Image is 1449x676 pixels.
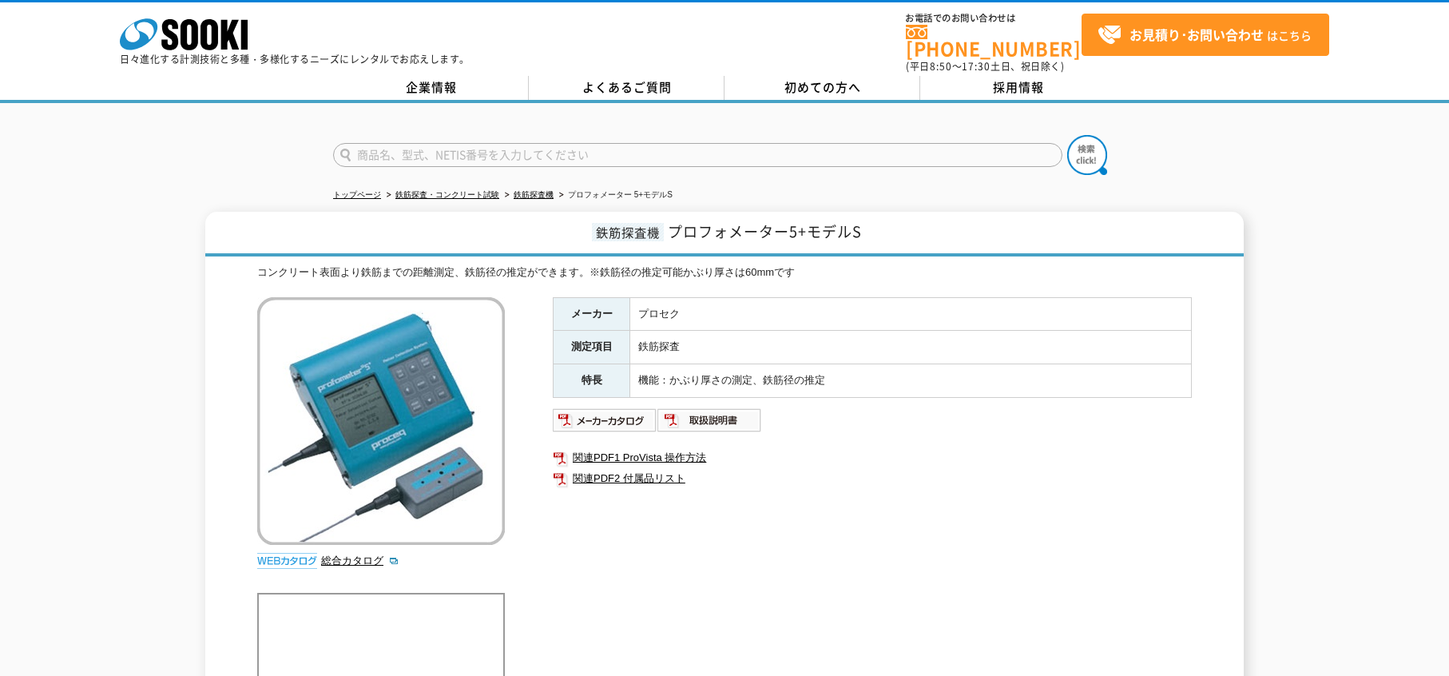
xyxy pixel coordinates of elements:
a: 採用情報 [920,76,1116,100]
a: 鉄筋探査・コンクリート試験 [395,190,499,199]
a: 関連PDF2 付属品リスト [553,468,1192,489]
a: 総合カタログ [321,555,399,567]
input: 商品名、型式、NETIS番号を入力してください [333,143,1062,167]
a: 企業情報 [333,76,529,100]
a: 関連PDF1 ProVista 操作方法 [553,447,1192,468]
th: 特長 [554,364,630,398]
img: btn_search.png [1067,135,1107,175]
td: 鉄筋探査 [630,331,1192,364]
span: 初めての方へ [784,78,861,96]
li: プロフォメーター 5+モデルS [556,187,673,204]
span: (平日 ～ 土日、祝日除く) [906,59,1064,74]
a: 取扱説明書 [657,418,762,430]
img: メーカーカタログ [553,408,657,433]
span: 17:30 [962,59,990,74]
td: 機能：かぶり厚さの測定、鉄筋径の推定 [630,364,1192,398]
img: プロフォメーター 5+モデルS [257,297,505,545]
a: お見積り･お問い合わせはこちら [1082,14,1329,56]
img: webカタログ [257,553,317,569]
th: 測定項目 [554,331,630,364]
span: お電話でのお問い合わせは [906,14,1082,23]
a: 鉄筋探査機 [514,190,554,199]
td: プロセク [630,297,1192,331]
span: 鉄筋探査機 [592,223,664,241]
strong: お見積り･お問い合わせ [1129,25,1264,44]
img: 取扱説明書 [657,408,762,433]
a: [PHONE_NUMBER] [906,25,1082,58]
span: はこちら [1098,23,1312,47]
th: メーカー [554,297,630,331]
a: トップページ [333,190,381,199]
a: よくあるご質問 [529,76,724,100]
div: コンクリート表面より鉄筋までの距離測定、鉄筋径の推定ができます。※鉄筋径の推定可能かぶり厚さは60mmです [257,264,1192,281]
span: 8:50 [930,59,952,74]
a: メーカーカタログ [553,418,657,430]
a: 初めての方へ [724,76,920,100]
p: 日々進化する計測技術と多種・多様化するニーズにレンタルでお応えします。 [120,54,470,64]
span: プロフォメーター5+モデルS [668,221,862,242]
